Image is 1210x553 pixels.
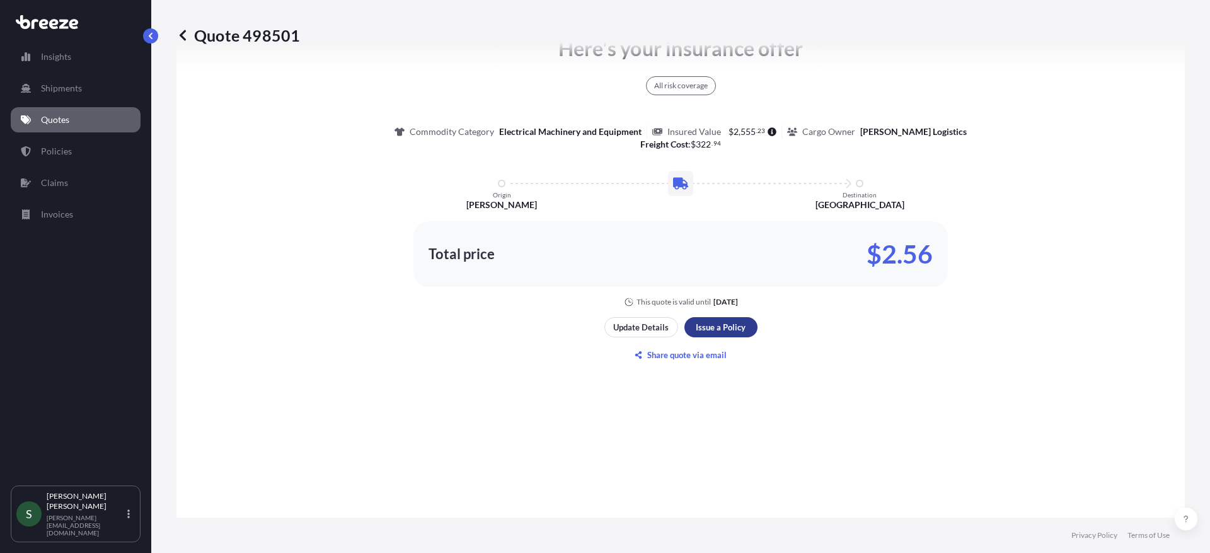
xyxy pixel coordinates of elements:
[739,127,740,136] span: ,
[843,191,877,199] p: Destination
[646,76,716,95] div: All risk coverage
[41,114,69,126] p: Quotes
[41,177,68,189] p: Claims
[1127,530,1170,540] a: Terms of Use
[860,125,967,138] p: [PERSON_NAME] Logistics
[756,129,758,133] span: .
[11,107,141,132] a: Quotes
[696,140,711,149] span: 322
[429,248,495,260] p: Total price
[41,208,73,221] p: Invoices
[11,139,141,164] a: Policies
[667,125,721,138] p: Insured Value
[640,139,688,149] b: Freight Cost
[867,244,933,264] p: $2.56
[176,25,300,45] p: Quote 498501
[684,317,758,337] button: Issue a Policy
[691,140,696,149] span: $
[11,76,141,101] a: Shipments
[734,127,739,136] span: 2
[640,138,721,151] p: :
[815,199,904,211] p: [GEOGRAPHIC_DATA]
[696,321,746,334] p: Issue a Policy
[647,349,727,361] p: Share quote via email
[637,297,711,307] p: This quote is valid until
[1071,530,1117,540] a: Privacy Policy
[499,125,642,138] p: Electrical Machinery and Equipment
[740,127,756,136] span: 555
[11,170,141,195] a: Claims
[758,129,765,133] span: 23
[11,44,141,69] a: Insights
[713,297,738,307] p: [DATE]
[410,125,494,138] p: Commodity Category
[41,145,72,158] p: Policies
[604,345,758,365] button: Share quote via email
[712,141,713,146] span: .
[802,125,855,138] p: Cargo Owner
[493,191,511,199] p: Origin
[47,514,125,537] p: [PERSON_NAME][EMAIL_ADDRESS][DOMAIN_NAME]
[466,199,537,211] p: [PERSON_NAME]
[41,82,82,95] p: Shipments
[41,50,71,63] p: Insights
[47,491,125,511] p: [PERSON_NAME] [PERSON_NAME]
[729,127,734,136] span: $
[11,202,141,227] a: Invoices
[613,321,669,334] p: Update Details
[604,317,678,337] button: Update Details
[26,508,32,520] span: S
[713,141,721,146] span: 94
